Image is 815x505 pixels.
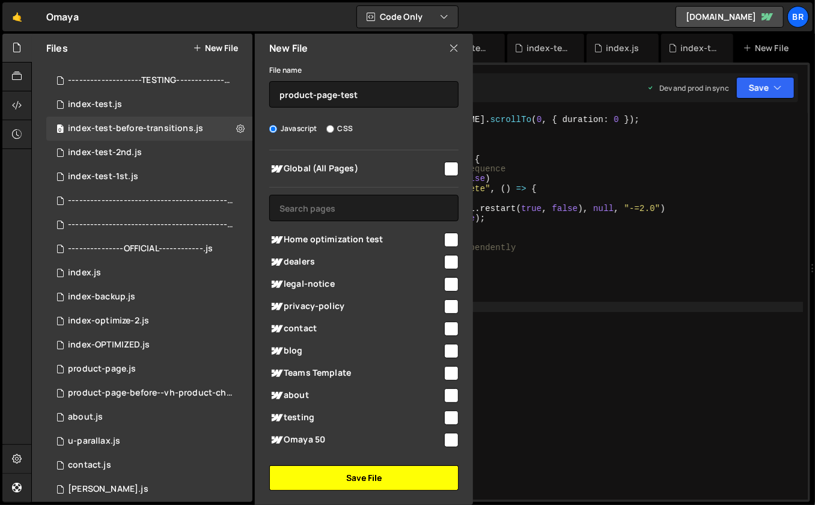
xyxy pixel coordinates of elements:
[269,41,308,55] h2: New File
[46,453,252,477] div: 15742/44740.js
[269,388,442,403] span: about
[46,165,252,189] div: 15742/46033.js
[269,255,442,269] span: dealers
[2,2,32,31] a: 🤙
[680,42,719,54] div: index-test.js
[68,243,213,254] div: ---------------OFFICIAL------------.js
[46,429,252,453] div: 15742/44749.js
[269,125,277,133] input: Javascript
[68,340,150,350] div: index-OPTIMIZED.js
[357,6,458,28] button: Code Only
[269,322,442,336] span: contact
[269,277,442,292] span: legal-notice
[68,99,122,110] div: index-test.js
[269,81,459,108] input: Name
[46,381,257,405] div: 15742/45901.js
[46,141,252,165] div: 15742/46039.js
[46,213,257,237] div: 15742/46027.js
[46,117,252,141] div: 15742/46063.js
[269,366,442,381] span: Teams Template
[269,411,442,425] span: testing
[46,357,252,381] div: 15742/43060.js
[269,299,442,314] span: privacy-policy
[269,195,459,221] input: Search pages
[46,261,252,285] div: 15742/41862.js
[46,41,68,55] h2: Files
[606,42,639,54] div: index.js
[527,42,570,54] div: index-test-1st.js
[676,6,784,28] a: [DOMAIN_NAME]
[46,189,257,213] div: 15742/46028.js
[326,125,334,133] input: CSS
[56,125,64,135] span: 0
[326,123,353,135] label: CSS
[68,75,234,86] div: --------------------TESTING-----------------------.js
[68,364,136,375] div: product-page.js
[68,268,101,278] div: index.js
[269,344,442,358] span: blog
[46,333,252,357] div: 15742/45943.js
[68,388,234,399] div: product-page-before--vh-product-change.js
[68,147,142,158] div: index-test-2nd.js
[269,433,442,447] span: Omaya 50
[68,171,138,182] div: index-test-1st.js
[269,465,459,491] button: Save File
[68,316,149,326] div: index-optimize-2.js
[269,162,442,176] span: Global (All Pages)
[46,93,252,117] div: 15742/46031.js
[269,64,302,76] label: File name
[68,292,135,302] div: index-backup.js
[46,10,79,24] div: Omaya
[743,42,793,54] div: New File
[193,43,238,53] button: New File
[68,123,203,134] div: index-test-before-transitions.js
[787,6,809,28] a: br
[647,83,729,93] div: Dev and prod in sync
[46,69,257,93] div: 15742/46030.js
[68,219,234,230] div: ---------------------------------------------------------------------------------------.js
[46,309,252,333] div: 15742/45973.js
[269,123,317,135] label: Javascript
[68,484,148,495] div: [PERSON_NAME].js
[68,460,111,471] div: contact.js
[269,233,442,247] span: Home optimization test
[68,195,234,206] div: ---------------------------------------------------------------------------------------.js
[736,77,795,99] button: Save
[68,412,103,423] div: about.js
[68,436,120,447] div: u-parallax.js
[46,285,252,309] div: 15742/46032.js
[46,237,252,261] div: 15742/46029.js
[46,477,252,501] div: 15742/44741.js
[46,405,252,429] div: 15742/44642.js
